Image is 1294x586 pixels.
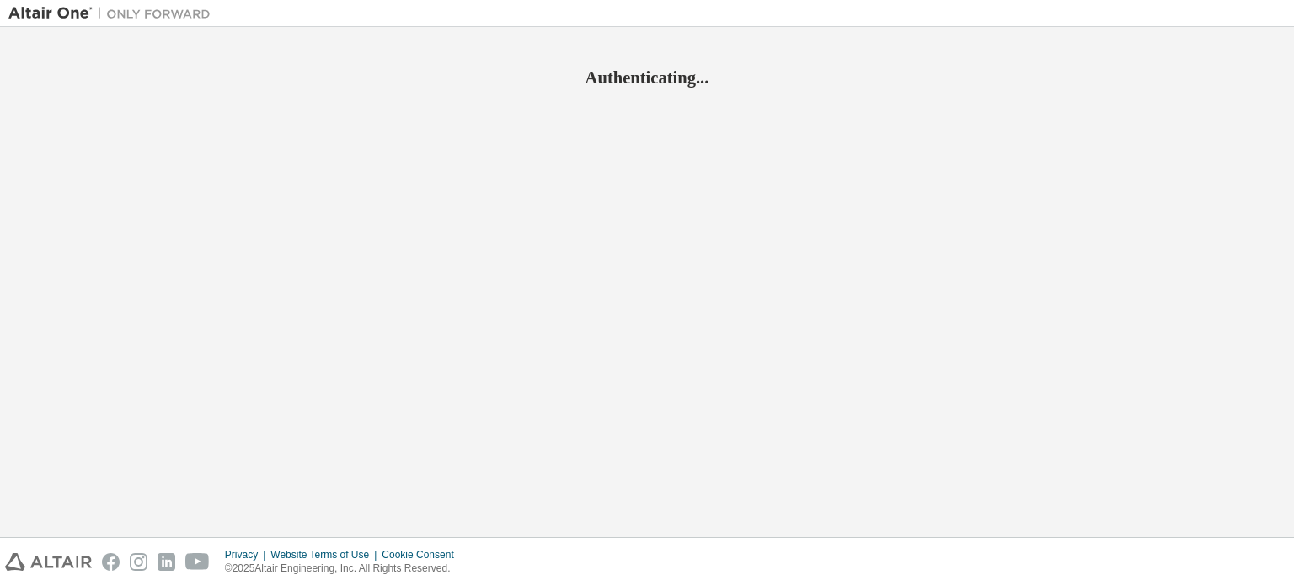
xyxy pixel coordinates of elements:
[8,67,1286,89] h2: Authenticating...
[185,553,210,571] img: youtube.svg
[8,5,219,22] img: Altair One
[102,553,120,571] img: facebook.svg
[225,562,464,576] p: © 2025 Altair Engineering, Inc. All Rights Reserved.
[382,548,463,562] div: Cookie Consent
[5,553,92,571] img: altair_logo.svg
[130,553,147,571] img: instagram.svg
[270,548,382,562] div: Website Terms of Use
[158,553,175,571] img: linkedin.svg
[225,548,270,562] div: Privacy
